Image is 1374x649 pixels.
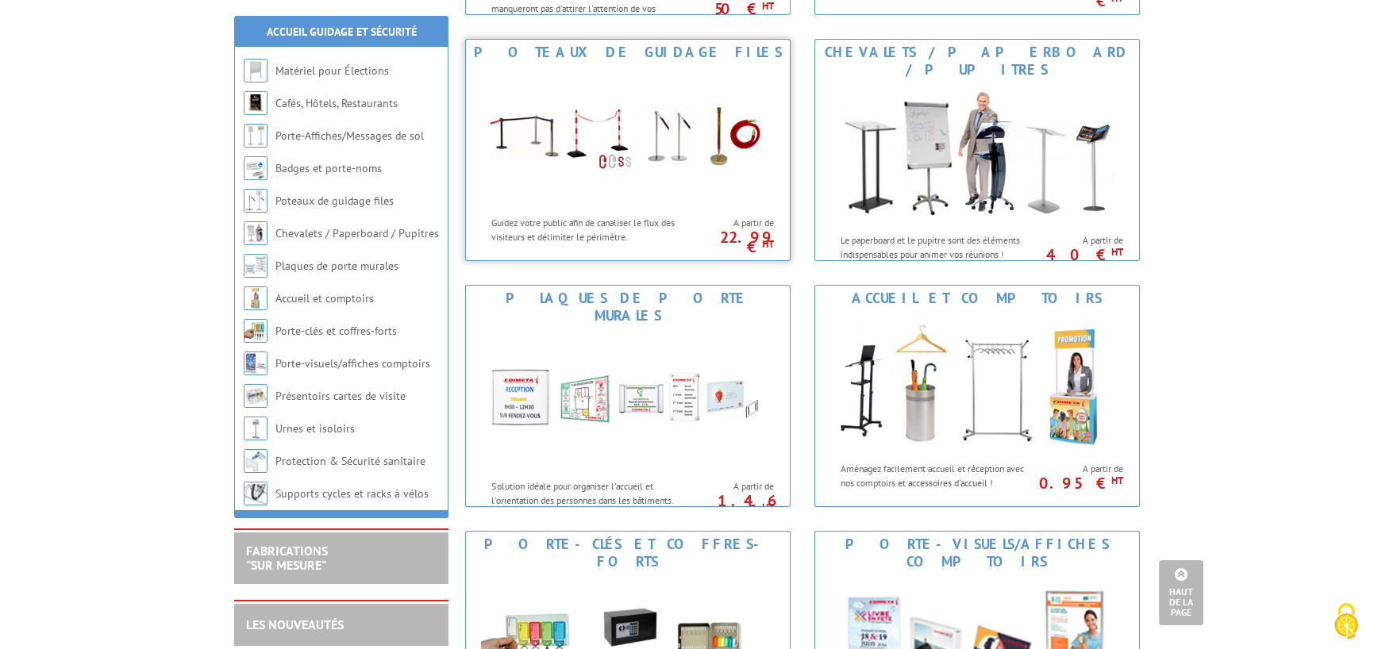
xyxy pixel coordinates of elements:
p: 40 € [1033,250,1122,259]
sup: HT [1110,245,1122,259]
a: Chevalets / Paperboard / Pupitres Chevalets / Paperboard / Pupitres Le paperboard et le pupitre s... [814,39,1140,261]
a: Présentoirs cartes de visite [275,389,406,403]
a: Porte-clés et coffres-forts [275,324,397,338]
p: Solution idéale pour organiser l'accueil et l'orientation des personnes dans les bâtiments. [491,479,688,506]
a: Urnes et isoloirs [275,421,355,436]
img: Présentoirs cartes de visite [244,384,267,408]
sup: HT [761,237,773,251]
a: Matériel pour Élections [275,63,389,78]
a: Accueil et comptoirs [275,291,374,305]
a: Porte-Affiches/Messages de sol [275,129,424,143]
span: A partir de [692,480,773,493]
div: Porte-clés et coffres-forts [470,536,786,570]
img: Chevalets / Paperboard / Pupitres [830,83,1124,225]
img: Poteaux de guidage files [244,189,267,213]
p: Le paperboard et le pupitre sont des éléments indispensables pour animer vos réunions ! [841,233,1037,260]
a: Plaques de porte murales Plaques de porte murales Solution idéale pour organiser l'accueil et l'o... [465,285,791,507]
a: Badges et porte-noms [275,161,382,175]
a: FABRICATIONS"Sur Mesure" [246,543,328,573]
img: Urnes et isoloirs [244,417,267,440]
div: Accueil et comptoirs [819,290,1135,307]
img: Badges et porte-noms [244,156,267,180]
p: Aménagez facilement accueil et réception avec nos comptoirs et accessoires d'accueil ! [841,462,1037,489]
span: A partir de [692,217,773,229]
div: Poteaux de guidage files [470,44,786,61]
a: Supports cycles et racks à vélos [275,486,429,501]
p: 22.99 € [684,232,773,252]
a: Plaques de porte murales [275,259,398,273]
img: Cookies (fenêtre modale) [1326,601,1366,641]
a: Chevalets / Paperboard / Pupitres [275,226,439,240]
a: Protection & Sécurité sanitaire [275,454,425,468]
span: A partir de [1041,463,1122,475]
a: Accueil Guidage et Sécurité [267,25,417,39]
a: Accueil et comptoirs Accueil et comptoirs Aménagez facilement accueil et réception avec nos compt... [814,285,1140,507]
img: Accueil et comptoirs [830,311,1124,454]
button: Cookies (fenêtre modale) [1318,595,1374,649]
img: Cafés, Hôtels, Restaurants [244,91,267,115]
p: 0.95 € [1033,478,1122,488]
a: Poteaux de guidage files [275,194,394,208]
img: Accueil et comptoirs [244,286,267,310]
img: Matériel pour Élections [244,59,267,83]
img: Poteaux de guidage files [481,65,775,208]
a: LES NOUVEAUTÉS [246,616,344,632]
a: Poteaux de guidage files Poteaux de guidage files Guidez votre public afin de canaliser le flux d... [465,39,791,261]
img: Porte-clés et coffres-forts [244,319,267,343]
img: Porte-visuels/affiches comptoirs [244,351,267,375]
div: Chevalets / Paperboard / Pupitres [819,44,1135,79]
a: Haut de la page [1159,560,1203,625]
img: Porte-Affiches/Messages de sol [244,124,267,148]
span: A partir de [1041,234,1122,247]
sup: HT [761,501,773,514]
a: Cafés, Hôtels, Restaurants [275,96,398,110]
p: 1.46 € [684,496,773,515]
sup: HT [1110,474,1122,487]
img: Protection & Sécurité sanitaire [244,449,267,473]
img: Plaques de porte murales [481,328,775,471]
p: Guidez votre public afin de canaliser le flux des visiteurs et délimiter le périmètre. [491,216,688,243]
div: Porte-visuels/affiches comptoirs [819,536,1135,570]
img: Plaques de porte murales [244,254,267,278]
a: Porte-visuels/affiches comptoirs [275,356,430,371]
img: Chevalets / Paperboard / Pupitres [244,221,267,245]
p: 50 € [684,4,773,13]
div: Plaques de porte murales [470,290,786,324]
img: Supports cycles et racks à vélos [244,482,267,505]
